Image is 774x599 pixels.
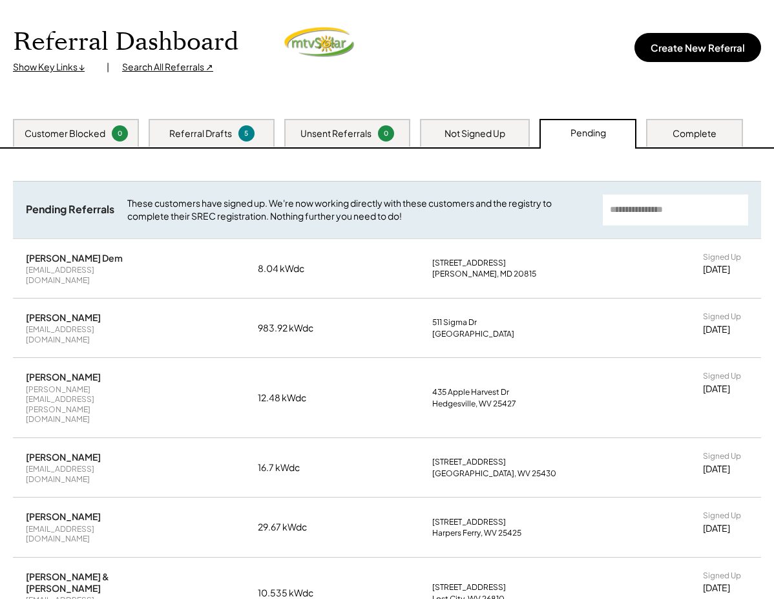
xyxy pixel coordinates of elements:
[703,571,741,581] div: Signed Up
[26,265,149,285] div: [EMAIL_ADDRESS][DOMAIN_NAME]
[703,383,730,395] div: [DATE]
[114,129,126,138] div: 0
[26,371,101,383] div: [PERSON_NAME]
[25,127,105,140] div: Customer Blocked
[122,61,213,74] div: Search All Referrals ↗
[703,252,741,262] div: Signed Up
[634,33,761,62] button: Create New Referral
[26,384,149,425] div: [PERSON_NAME][EMAIL_ADDRESS][PERSON_NAME][DOMAIN_NAME]
[570,127,606,140] div: Pending
[258,521,322,534] div: 29.67 kWdc
[13,27,238,58] h1: Referral Dashboard
[26,464,149,484] div: [EMAIL_ADDRESS][DOMAIN_NAME]
[703,371,741,381] div: Signed Up
[703,510,741,521] div: Signed Up
[432,317,477,328] div: 511 Sigma Dr
[703,323,730,336] div: [DATE]
[432,269,536,279] div: [PERSON_NAME], MD 20815
[703,451,741,461] div: Signed Up
[432,528,521,538] div: Harpers Ferry, WV 25425
[258,322,322,335] div: 983.92 kWdc
[13,61,94,74] div: Show Key Links ↓
[258,461,322,474] div: 16.7 kWdc
[432,457,506,467] div: [STREET_ADDRESS]
[26,524,149,544] div: [EMAIL_ADDRESS][DOMAIN_NAME]
[26,252,123,264] div: [PERSON_NAME] Dem
[127,197,590,222] div: These customers have signed up. We're now working directly with these customers and the registry ...
[703,311,741,322] div: Signed Up
[703,582,730,594] div: [DATE]
[432,517,506,527] div: [STREET_ADDRESS]
[300,127,371,140] div: Unsent Referrals
[26,451,101,463] div: [PERSON_NAME]
[380,129,392,138] div: 0
[107,61,109,74] div: |
[284,26,355,58] img: MTVSolarLogo.png
[432,582,506,593] div: [STREET_ADDRESS]
[673,127,716,140] div: Complete
[432,258,506,268] div: [STREET_ADDRESS]
[703,522,730,535] div: [DATE]
[26,510,101,522] div: [PERSON_NAME]
[26,324,149,344] div: [EMAIL_ADDRESS][DOMAIN_NAME]
[258,392,322,405] div: 12.48 kWdc
[26,203,114,216] div: Pending Referrals
[432,468,556,479] div: [GEOGRAPHIC_DATA], WV 25430
[432,399,516,409] div: Hedgesville, WV 25427
[258,262,322,275] div: 8.04 kWdc
[240,129,253,138] div: 5
[703,263,730,276] div: [DATE]
[432,387,509,397] div: 435 Apple Harvest Dr
[26,311,101,323] div: [PERSON_NAME]
[432,329,514,339] div: [GEOGRAPHIC_DATA]
[26,571,149,594] div: [PERSON_NAME] & [PERSON_NAME]
[445,127,505,140] div: Not Signed Up
[703,463,730,476] div: [DATE]
[169,127,232,140] div: Referral Drafts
